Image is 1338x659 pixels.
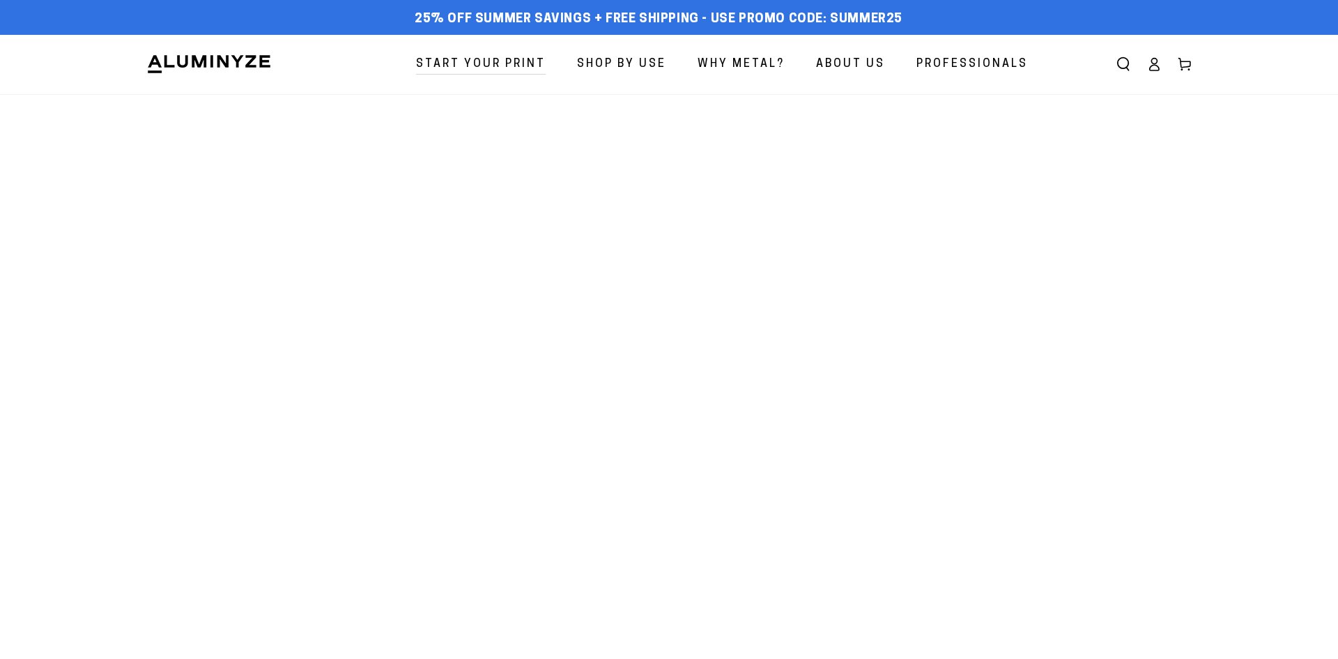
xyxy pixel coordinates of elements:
[816,54,885,75] span: About Us
[567,46,677,83] a: Shop By Use
[916,54,1028,75] span: Professionals
[1108,49,1139,79] summary: Search our site
[415,12,902,27] span: 25% off Summer Savings + Free Shipping - Use Promo Code: SUMMER25
[806,46,895,83] a: About Us
[687,46,795,83] a: Why Metal?
[416,54,546,75] span: Start Your Print
[146,54,272,75] img: Aluminyze
[698,54,785,75] span: Why Metal?
[406,46,556,83] a: Start Your Print
[577,54,666,75] span: Shop By Use
[906,46,1038,83] a: Professionals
